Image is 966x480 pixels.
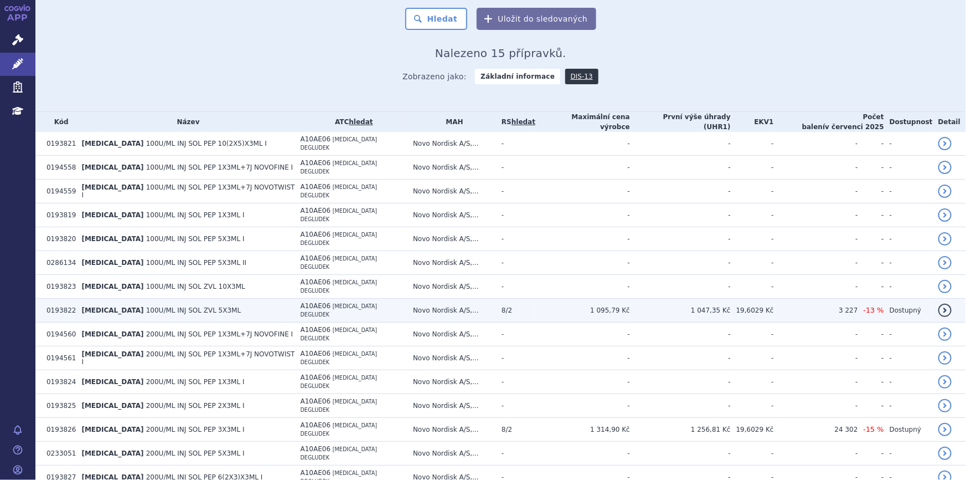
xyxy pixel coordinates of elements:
td: - [630,275,731,299]
td: - [496,132,535,156]
span: Nalezeno 15 přípravků. [435,47,566,60]
td: - [858,323,884,346]
td: Novo Nordisk A/S,... [407,156,496,180]
td: - [535,275,630,299]
td: - [496,275,535,299]
td: 0193823 [41,275,76,299]
span: [MEDICAL_DATA] [81,378,143,386]
td: - [884,346,933,370]
span: [MEDICAL_DATA] [81,402,143,410]
td: Novo Nordisk A/S,... [407,346,496,370]
th: Název [76,112,295,132]
td: 3 227 [774,299,858,323]
span: 100U/ML INJ SOL ZVL 10X3ML [146,283,245,290]
td: - [496,180,535,203]
span: [MEDICAL_DATA] [81,426,143,433]
a: detail [938,351,952,365]
td: - [858,156,884,180]
td: 0194561 [41,346,76,370]
span: 100U/ML INJ SOL ZVL 5X3ML [146,307,241,314]
span: [MEDICAL_DATA] DEGLUDEK [301,208,378,222]
a: detail [938,232,952,246]
td: - [884,394,933,418]
td: 0194560 [41,323,76,346]
td: 1 047,35 Kč [630,299,731,323]
td: - [774,394,858,418]
td: - [535,442,630,466]
td: - [731,156,774,180]
a: detail [938,137,952,150]
th: MAH [407,112,496,132]
td: - [496,370,535,394]
td: - [535,203,630,227]
span: -13 % [864,306,884,314]
td: 19,6029 Kč [731,299,774,323]
td: - [630,132,731,156]
span: 200U/ML INJ SOL PEP 2X3ML I [146,402,245,410]
td: - [774,323,858,346]
td: - [774,370,858,394]
span: [MEDICAL_DATA] DEGLUDEK [301,399,378,413]
td: - [731,227,774,251]
td: - [630,394,731,418]
td: - [858,394,884,418]
td: - [884,275,933,299]
span: [MEDICAL_DATA] DEGLUDEK [301,256,378,270]
span: A10AE06 [301,374,331,381]
td: - [535,323,630,346]
td: - [731,394,774,418]
td: - [731,346,774,370]
span: [MEDICAL_DATA] DEGLUDEK [301,232,378,246]
td: - [535,346,630,370]
span: [MEDICAL_DATA] DEGLUDEK [301,184,378,198]
td: - [884,203,933,227]
span: 100U/ML INJ SOL PEP 5X3ML I [146,235,245,243]
td: - [774,180,858,203]
strong: Základní informace [475,69,560,84]
th: RS [496,112,535,132]
a: detail [938,423,952,436]
td: - [630,227,731,251]
td: 0193826 [41,418,76,442]
span: [MEDICAL_DATA] DEGLUDEK [301,375,378,389]
td: - [858,132,884,156]
td: - [858,203,884,227]
span: A10AE06 [301,421,331,429]
span: [MEDICAL_DATA] DEGLUDEK [301,327,378,341]
span: [MEDICAL_DATA] DEGLUDEK [301,446,378,461]
td: - [630,180,731,203]
span: A10AE06 [301,445,331,453]
td: - [496,227,535,251]
span: [MEDICAL_DATA] DEGLUDEK [301,422,378,437]
span: [MEDICAL_DATA] DEGLUDEK [301,351,378,365]
td: 0193822 [41,299,76,323]
td: Novo Nordisk A/S,... [407,394,496,418]
td: Novo Nordisk A/S,... [407,370,496,394]
td: 0193820 [41,227,76,251]
span: A10AE06 [301,278,331,286]
span: [MEDICAL_DATA] [81,330,143,338]
a: detail [938,185,952,198]
span: 100U/ML INJ SOL PEP 5X3ML II [146,259,246,267]
a: detail [938,375,952,389]
td: - [535,370,630,394]
th: První výše úhrady (UHR1) [630,112,731,132]
td: Novo Nordisk A/S,... [407,132,496,156]
td: - [731,180,774,203]
td: - [774,156,858,180]
td: 0193824 [41,370,76,394]
span: Zobrazeno jako: [402,69,467,84]
td: - [774,442,858,466]
td: 1 256,81 Kč [630,418,731,442]
td: - [858,442,884,466]
td: Novo Nordisk A/S,... [407,442,496,466]
th: EKV1 [731,112,774,132]
td: - [884,370,933,394]
span: A10AE06 [301,254,331,262]
td: Novo Nordisk A/S,... [407,323,496,346]
a: detail [938,399,952,412]
td: - [496,203,535,227]
td: - [884,251,933,275]
td: - [535,227,630,251]
span: A10AE06 [301,183,331,191]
